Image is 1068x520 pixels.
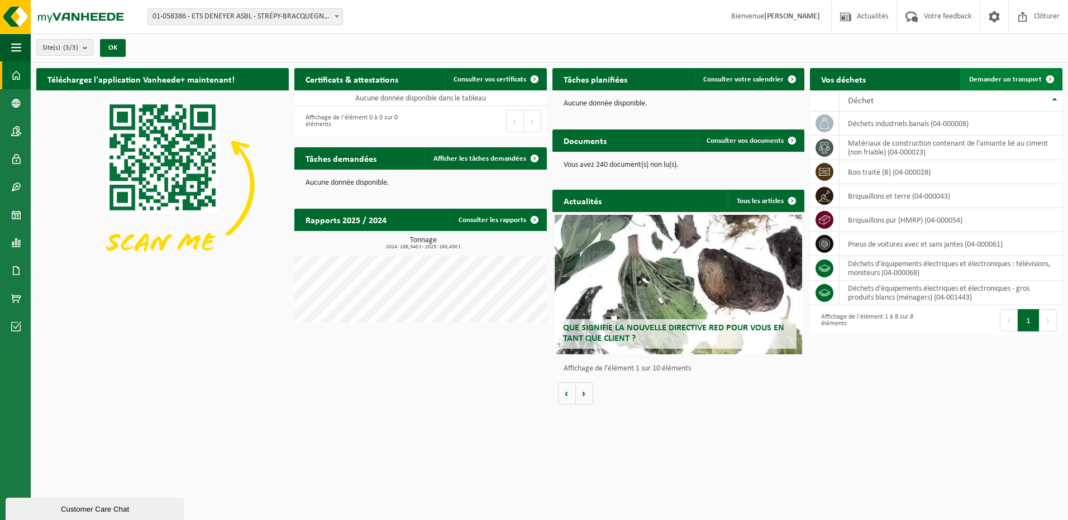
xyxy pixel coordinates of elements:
[36,39,93,56] button: Site(s)(3/3)
[552,68,638,90] h2: Tâches planifiées
[1000,309,1018,331] button: Previous
[840,136,1062,160] td: matériaux de construction contenant de l'amiante lié au ciment (non friable) (04-000023)
[294,90,547,106] td: Aucune donnée disponible dans le tableau
[1040,309,1057,331] button: Next
[147,8,343,25] span: 01-058386 - ETS DENEYER ASBL - STRÉPY-BRACQUEGNIES
[100,39,126,57] button: OK
[840,232,1062,256] td: pneus de voitures avec et sans jantes (04-000061)
[36,90,289,280] img: Download de VHEPlus App
[563,324,784,343] span: Que signifie la nouvelle directive RED pour vous en tant que client ?
[694,68,803,90] a: Consulter votre calendrier
[63,44,78,51] count: (3/3)
[764,12,820,21] strong: [PERSON_NAME]
[840,112,1062,136] td: déchets industriels banals (04-000008)
[564,365,799,373] p: Affichage de l'élément 1 sur 10 éléments
[445,68,546,90] a: Consulter vos certificats
[969,76,1042,83] span: Demander un transport
[294,147,388,169] h2: Tâches demandées
[840,208,1062,232] td: briquaillons pur (HMRP) (04-000054)
[300,109,415,133] div: Affichage de l'élément 0 à 0 sur 0 éléments
[728,190,803,212] a: Tous les articles
[306,179,536,187] p: Aucune donnée disponible.
[816,308,931,333] div: Affichage de l'élément 1 à 8 sur 8 éléments
[707,137,784,145] span: Consulter vos documents
[564,161,794,169] p: Vous avez 240 document(s) non lu(s).
[433,155,526,162] span: Afficher les tâches demandées
[576,382,593,405] button: Volgende
[960,68,1061,90] a: Demander un transport
[506,110,524,132] button: Previous
[36,68,246,90] h2: Téléchargez l'application Vanheede+ maintenant!
[552,129,618,151] h2: Documents
[840,256,1062,281] td: déchets d'équipements électriques et électroniques : télévisions, moniteurs (04-000068)
[425,147,546,170] a: Afficher les tâches demandées
[6,495,187,520] iframe: chat widget
[840,160,1062,184] td: bois traité (B) (04-000028)
[524,110,541,132] button: Next
[564,100,794,108] p: Aucune donnée disponible.
[42,40,78,56] span: Site(s)
[555,215,802,354] a: Que signifie la nouvelle directive RED pour vous en tant que client ?
[1018,309,1040,331] button: 1
[558,382,576,405] button: Vorige
[294,209,398,230] h2: Rapports 2025 / 2024
[703,76,784,83] span: Consulter votre calendrier
[848,97,874,105] span: Déchet
[300,237,547,250] h3: Tonnage
[810,68,877,90] h2: Vos déchets
[840,281,1062,305] td: déchets d'équipements électriques et électroniques - gros produits blancs (ménagers) (04-001443)
[454,76,526,83] span: Consulter vos certificats
[294,68,409,90] h2: Certificats & attestations
[148,9,342,25] span: 01-058386 - ETS DENEYER ASBL - STRÉPY-BRACQUEGNIES
[552,190,613,211] h2: Actualités
[300,244,547,250] span: 2024: 198,340 t - 2025: 160,450 t
[840,184,1062,208] td: briquaillons et terre (04-000043)
[698,129,803,152] a: Consulter vos documents
[450,209,546,231] a: Consulter les rapports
